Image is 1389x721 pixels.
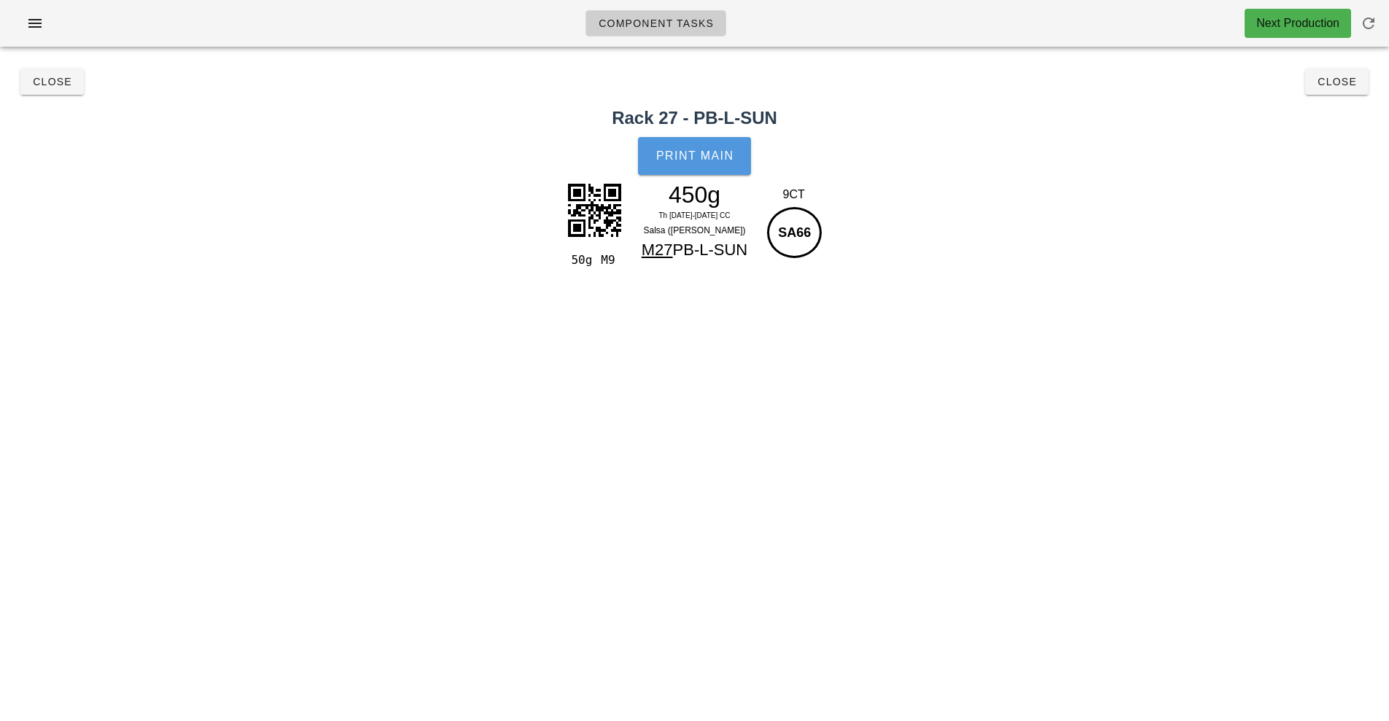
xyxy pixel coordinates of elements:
[595,251,625,270] div: M9
[655,149,734,163] span: Print Main
[1256,15,1339,32] div: Next Production
[598,17,714,29] span: Component Tasks
[1317,76,1357,87] span: Close
[767,207,822,258] div: SA66
[558,174,631,246] img: Rvk9vvqMgBRlWJcqQJ2DSm16oMnB0gz+AABSDMFmplDhACkmQLNzCFCANJMgWbmECEAaaZAM3OIEIA0U6CZOX8BRQM2LzT4sz...
[32,76,72,87] span: Close
[631,184,758,206] div: 450g
[1305,69,1369,95] button: Close
[673,241,748,259] span: PB-L-SUN
[20,69,84,95] button: Close
[659,211,731,219] span: Th [DATE]-[DATE] CC
[585,10,726,36] a: Component Tasks
[9,105,1380,131] h2: Rack 27 - PB-L-SUN
[763,186,824,203] div: 9CT
[631,223,758,238] div: Salsa ([PERSON_NAME])
[642,241,673,259] span: M27
[565,251,595,270] div: 50g
[638,137,750,175] button: Print Main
